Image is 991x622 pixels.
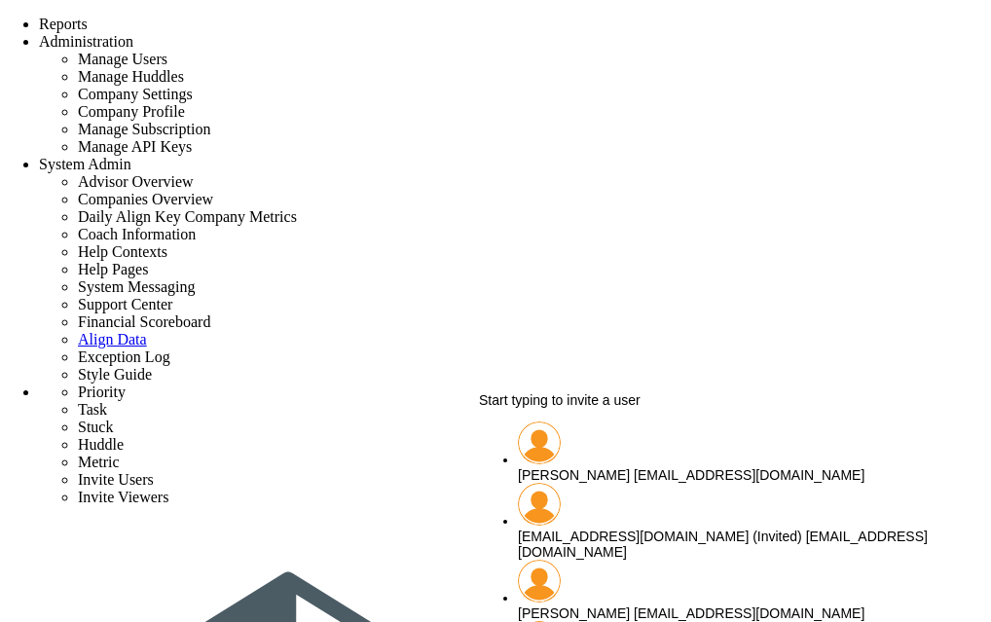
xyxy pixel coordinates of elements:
[39,16,88,32] span: Reports
[78,331,147,348] a: Align Data
[78,86,193,102] span: Company Settings
[78,103,185,120] span: Company Profile
[78,348,170,365] span: Exception Log
[479,392,641,408] span: Start typing to invite a user
[78,173,194,190] span: Advisor Overview
[78,296,172,312] span: Support Center
[78,384,126,400] span: Priority
[518,560,561,603] img: Brook Bissinger
[39,156,131,172] span: System Admin
[78,208,297,225] span: Daily Align Key Company Metrics
[78,471,154,488] span: Invite Users
[78,51,167,67] span: Manage Users
[78,138,192,155] span: Manage API Keys
[518,605,630,621] span: [PERSON_NAME]
[78,243,167,260] span: Help Contexts
[39,33,133,50] span: Administration
[78,68,184,85] span: Manage Huddles
[518,529,802,544] span: [EMAIL_ADDRESS][DOMAIN_NAME] (Invited)
[78,226,196,242] span: Coach Information
[78,278,195,295] span: System Messaging
[518,483,561,526] img: beyou@gmail.com (Invited)
[78,313,210,330] span: Financial Scoreboard
[634,605,864,621] span: [EMAIL_ADDRESS][DOMAIN_NAME]
[78,419,113,435] span: Stuck
[518,421,561,464] img: Sudhir Dakshinamurthy
[634,467,864,483] span: [EMAIL_ADDRESS][DOMAIN_NAME]
[78,121,210,137] span: Manage Subscription
[78,191,213,207] span: Companies Overview
[78,261,148,277] span: Help Pages
[78,366,152,383] span: Style Guide
[78,454,120,470] span: Metric
[78,401,107,418] span: Task
[518,467,630,483] span: [PERSON_NAME]
[78,436,124,453] span: Huddle
[518,529,928,560] span: [EMAIL_ADDRESS][DOMAIN_NAME]
[78,489,168,505] span: Invite Viewers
